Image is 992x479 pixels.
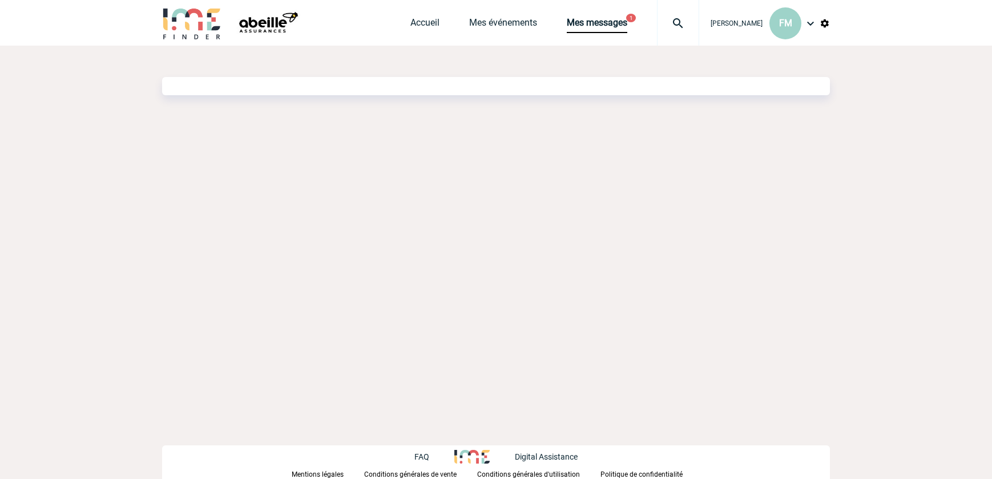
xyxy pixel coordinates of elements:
[477,470,580,478] p: Conditions générales d'utilisation
[454,450,490,464] img: http://www.idealmeetingsevents.fr/
[292,468,364,479] a: Mentions légales
[600,468,701,479] a: Politique de confidentialité
[469,17,537,33] a: Mes événements
[477,468,600,479] a: Conditions générales d'utilisation
[414,450,454,461] a: FAQ
[567,17,627,33] a: Mes messages
[711,19,763,27] span: [PERSON_NAME]
[410,17,439,33] a: Accueil
[292,470,344,478] p: Mentions légales
[626,14,636,22] button: 1
[414,452,429,461] p: FAQ
[779,18,792,29] span: FM
[364,468,477,479] a: Conditions générales de vente
[162,7,221,39] img: IME-Finder
[515,452,578,461] p: Digital Assistance
[364,470,457,478] p: Conditions générales de vente
[600,470,683,478] p: Politique de confidentialité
